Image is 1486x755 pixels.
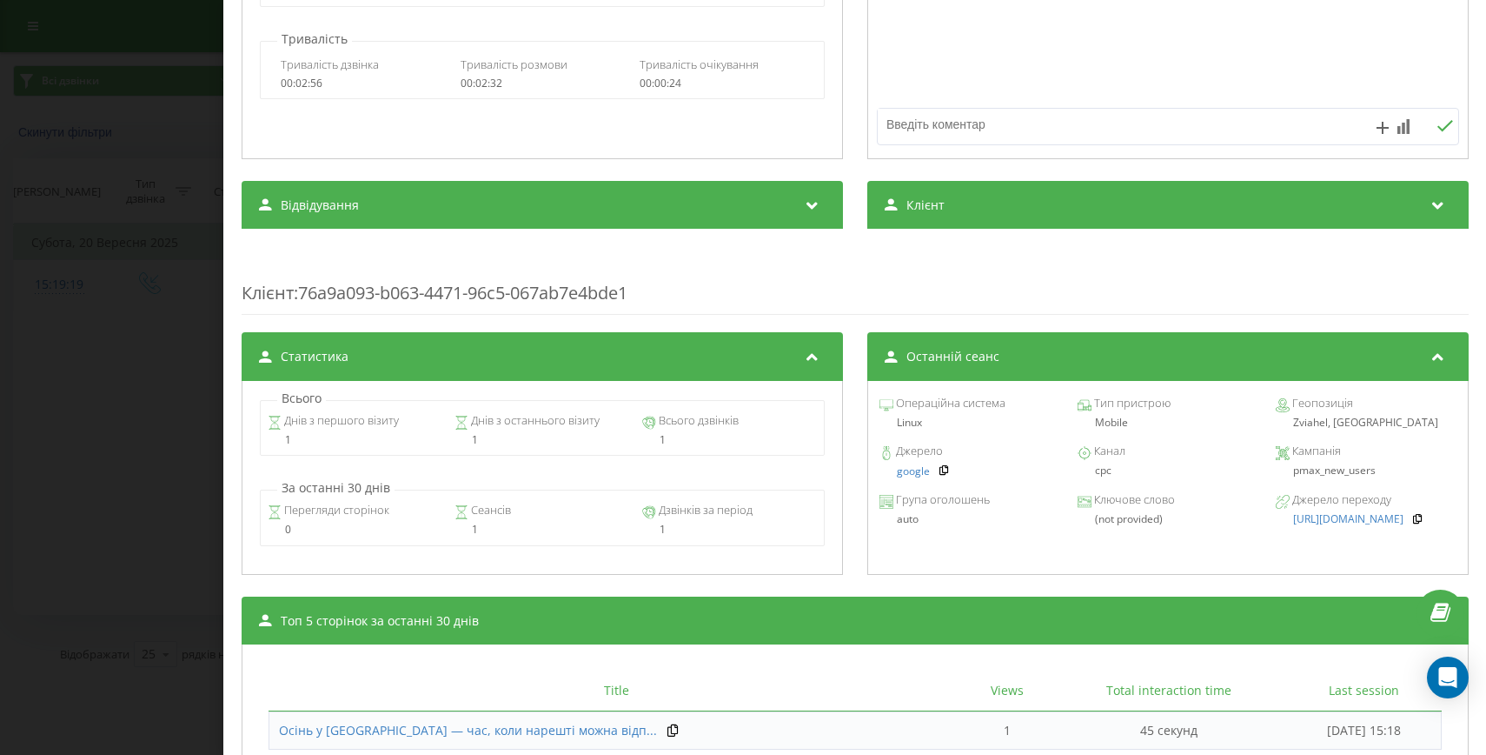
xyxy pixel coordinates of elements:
[1289,395,1352,412] span: Геопозиція
[1091,443,1124,460] span: Канал
[281,348,348,365] span: Статистика
[892,491,989,509] span: Група оголошень
[640,77,803,90] div: 00:00:24
[281,412,398,430] span: Днів з першого візиту
[879,513,1059,525] div: auto
[1050,671,1287,712] th: Total interaction time
[642,434,817,446] div: 1
[906,348,998,365] span: Останній сеанс
[892,395,1005,412] span: Операційна система
[965,712,1051,750] td: 1
[892,443,942,460] span: Джерело
[1427,657,1469,698] div: Open Intercom Messenger
[281,77,444,90] div: 00:02:56
[281,612,479,630] span: Топ 5 сторінок за останні 30 днів
[1275,464,1456,477] div: pmax_new_users
[656,412,739,430] span: Всього дзвінків
[454,524,629,536] div: 1
[1289,443,1340,460] span: Кампанія
[242,246,1469,315] div: : 76a9a093-b063-4471-96c5-067ab7e4bde1
[277,30,352,48] p: Тривалість
[1292,513,1403,525] a: [URL][DOMAIN_NAME]
[277,479,395,497] p: За останні 30 днів
[1050,712,1287,750] td: 45 секунд
[1287,712,1441,750] td: [DATE] 15:18
[640,57,759,72] span: Тривалість очікування
[1091,395,1170,412] span: Тип пристрою
[1287,671,1441,712] th: Last session
[454,434,629,446] div: 1
[879,417,1059,429] div: Linux
[965,671,1051,712] th: Views
[267,524,441,536] div: 0
[279,722,657,739] a: Осінь у [GEOGRAPHIC_DATA] — час, коли нарешті можна відп...
[1289,491,1390,509] span: Джерело переходу
[242,281,294,304] span: Клієнт
[460,77,623,90] div: 00:02:32
[906,197,944,214] span: Клієнт
[1077,513,1257,525] div: (not provided)
[279,722,657,738] span: Осінь у [GEOGRAPHIC_DATA] — час, коли нарешті можна відп...
[267,434,441,446] div: 1
[1077,417,1257,429] div: Mobile
[269,671,965,712] th: Title
[468,412,600,430] span: Днів з останнього візиту
[281,502,388,519] span: Перегляди сторінок
[468,502,511,519] span: Сеансів
[281,197,359,214] span: Відвідування
[1275,417,1456,429] div: Zviahel, [GEOGRAPHIC_DATA]
[460,57,567,72] span: Тривалість розмови
[642,524,817,536] div: 1
[1077,464,1257,477] div: cpc
[656,502,753,519] span: Дзвінків за період
[277,390,326,407] p: Всього
[281,57,379,72] span: Тривалість дзвінка
[1091,491,1174,509] span: Ключове слово
[896,465,929,478] a: google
